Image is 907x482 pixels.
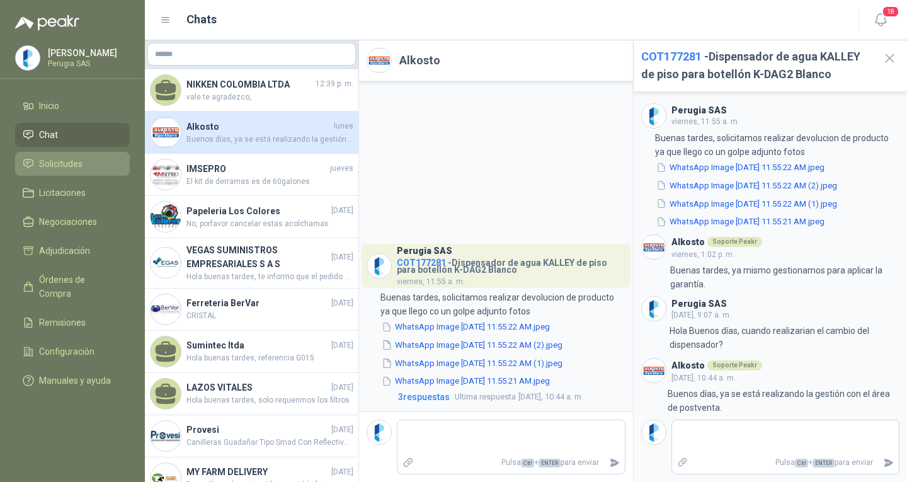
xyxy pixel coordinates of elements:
[671,374,736,382] span: [DATE], 10:44 a. m.
[145,69,358,112] a: NIKKEN COLOMBIA LTDA12:39 p. m.vale te agradezco,
[671,311,731,319] span: [DATE], 9:07 a. m.
[186,134,353,146] span: Buenos días, ya se está realizando la gestión con el área de postventa.
[48,60,127,67] p: Perugia SAS
[670,263,899,291] p: Buenas tardes, ya mismo gestionamos para aplicar la garantía.
[145,154,358,196] a: Company LogoIMSEPROjuevesEl kit de derramas es de 60galones
[330,163,353,175] span: jueves
[878,452,899,474] button: Enviar
[380,338,564,352] button: WhatsApp Image [DATE] 11.55.22 AM (2).jpeg
[39,215,97,229] span: Negociaciones
[331,424,353,436] span: [DATE]
[655,179,838,192] button: WhatsApp Image [DATE] 11.55.22 AM (2).jpeg
[671,301,727,307] h3: Perugia SAS
[380,321,551,334] button: WhatsApp Image [DATE] 11.55.22 AM.jpeg
[39,273,118,301] span: Órdenes de Compra
[399,52,440,69] h2: Alkosto
[882,6,899,18] span: 18
[397,277,465,286] span: viernes, 11:55 a. m.
[671,250,734,259] span: viernes, 1:02 p. m.
[186,437,353,449] span: Canilleras Guadañar Tipo Smad Con Reflectivo Proteccion Pie Romano Work. Canillera Tipo Smad. Fab...
[655,161,826,175] button: WhatsApp Image [DATE] 11.55.22 AM.jpeg
[795,459,808,468] span: Ctrl
[15,210,130,234] a: Negociaciones
[521,459,534,468] span: Ctrl
[15,94,130,118] a: Inicio
[186,204,329,218] h4: Papeleria Los Colores
[48,49,127,57] p: [PERSON_NAME]
[39,316,86,330] span: Remisiones
[367,420,391,444] img: Company Logo
[186,162,328,176] h4: IMSEPRO
[186,176,353,188] span: El kit de derramas es de 60galones
[396,390,625,404] a: 3respuestasUltima respuesta[DATE], 10:44 a. m.
[672,452,693,474] label: Adjuntar archivos
[186,91,353,103] span: vale te agradezco,
[397,258,446,268] span: COT177281
[186,338,329,352] h4: Sumintec ltda
[15,181,130,205] a: Licitaciones
[15,123,130,147] a: Chat
[641,48,872,84] h2: - Dispensador de agua KALLEY de piso para botellón K-DAG2 Blanco
[693,452,878,474] p: Pulsa + para enviar
[39,345,94,359] span: Configuración
[39,186,86,200] span: Licitaciones
[186,11,217,28] h1: Chats
[655,197,838,210] button: WhatsApp Image [DATE] 11.55.22 AM (1).jpeg
[671,107,727,114] h3: Perugia SAS
[642,235,666,259] img: Company Logo
[151,117,181,147] img: Company Logo
[331,382,353,394] span: [DATE]
[186,394,353,406] span: Hola buenas tardes, solo requerimos los filtros
[380,290,625,318] p: Buenas tardes, solicitamos realizar devolucion de producto ya que llego co un golpe adjunto fotos
[15,15,79,30] img: Logo peakr
[186,243,329,271] h4: VEGAS SUMINISTROS EMPRESARIALES S A S
[398,390,450,404] span: 3 respuesta s
[145,289,358,331] a: Company LogoFerreteria BerVar[DATE]CRISTAL
[655,215,826,229] button: WhatsApp Image [DATE] 11.55.21 AM.jpeg
[671,117,739,126] span: viernes, 11:55 a. m.
[419,452,604,474] p: Pulsa + para enviar
[331,297,353,309] span: [DATE]
[15,152,130,176] a: Solicitudes
[39,99,59,113] span: Inicio
[539,459,561,468] span: ENTER
[186,120,331,134] h4: Alkosto
[39,374,111,387] span: Manuales y ayuda
[186,423,329,437] h4: Provesi
[397,255,625,273] h4: - Dispensador de agua KALLEY de piso para botellón K-DAG2 Blanco
[186,381,329,394] h4: LAZOS VITALES
[668,387,899,415] p: Buenos días, ya se está realizando la gestión con el área de postventa.
[707,237,762,247] div: Soporte Peakr
[186,352,353,364] span: Hola buenas tardes, referencia G015
[671,362,705,369] h3: Alkosto
[331,251,353,263] span: [DATE]
[655,131,899,159] p: Buenas tardes, solicitamos realizar devolucion de producto ya que llego co un golpe adjunto fotos
[151,159,181,190] img: Company Logo
[331,205,353,217] span: [DATE]
[670,324,899,352] p: Hola Buenos días, cuando realizarian el cambio del dispensador?
[604,452,625,474] button: Enviar
[397,248,452,255] h3: Perugia SAS
[642,359,666,382] img: Company Logo
[455,391,583,403] span: [DATE], 10:44 a. m.
[707,360,762,370] div: Soporte Peakr
[151,421,181,451] img: Company Logo
[186,310,353,322] span: CRISTAL
[367,254,391,278] img: Company Logo
[367,49,391,72] img: Company Logo
[145,331,358,373] a: Sumintec ltda[DATE]Hola buenas tardes, referencia G015
[151,202,181,232] img: Company Logo
[15,340,130,364] a: Configuración
[869,9,892,32] button: 18
[16,46,40,70] img: Company Logo
[186,296,329,310] h4: Ferreteria BerVar
[186,271,353,283] span: Hola buenas tardes, te informo que el pedido entregado el dia de hoy, lo entregaron doble las sig...
[642,420,666,444] img: Company Logo
[186,218,353,230] span: No, porfavor cancelar estas acolchamax
[334,120,353,132] span: lunes
[186,465,329,479] h4: MY FARM DELIVERY
[39,244,90,258] span: Adjudicación
[380,375,551,388] button: WhatsApp Image [DATE] 11.55.21 AM.jpeg
[15,268,130,306] a: Órdenes de Compra
[15,311,130,335] a: Remisiones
